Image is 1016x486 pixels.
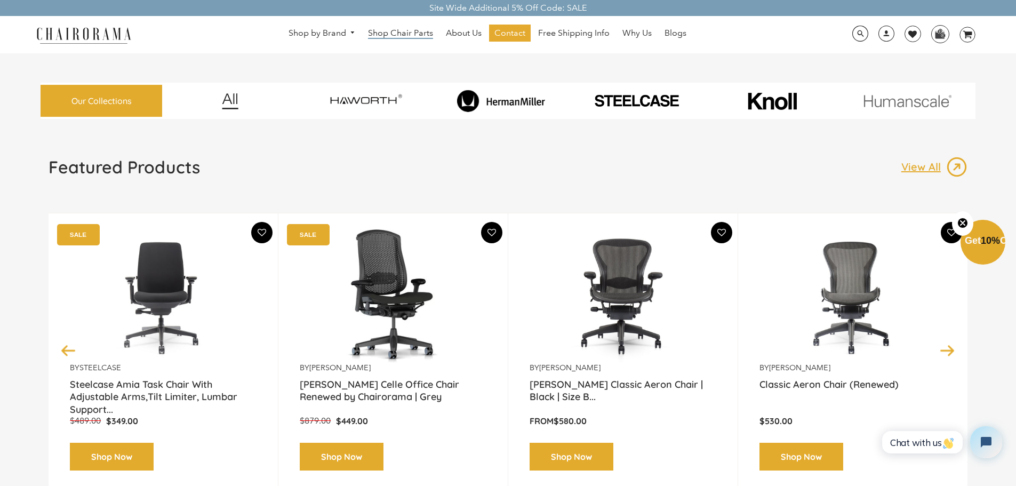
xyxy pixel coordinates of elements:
[711,222,732,243] button: Add To Wishlist
[759,229,946,363] a: Classic Aeron Chair (Renewed) - chairorama Classic Aeron Chair (Renewed) - chairorama
[981,235,1000,246] span: 10%
[842,94,973,108] img: image_11.png
[571,93,702,109] img: PHOTO-2024-07-09-00-53-10-removebg-preview.png
[759,416,793,426] span: $530.00
[368,28,433,39] span: Shop Chair Parts
[901,160,946,174] p: View All
[59,341,78,360] button: Previous
[70,363,257,373] p: by
[70,443,154,471] a: Shop Now
[336,416,368,426] span: $449.00
[481,222,502,243] button: Add To Wishlist
[201,93,260,109] img: image_12.png
[300,229,486,363] a: Herman Miller Celle Office Chair Renewed by Chairorama | Grey - chairorama Herman Miller Celle Of...
[530,378,716,405] a: [PERSON_NAME] Classic Aeron Chair | Black | Size B...
[446,28,482,39] span: About Us
[665,28,686,39] span: Blogs
[952,211,973,236] button: Close teaser
[965,235,1014,246] span: Get Off
[539,363,601,372] a: [PERSON_NAME]
[300,378,486,405] a: [PERSON_NAME] Celle Office Chair Renewed by Chairorama | Grey
[533,25,615,42] a: Free Shipping Info
[436,90,566,112] img: image_8_173eb7e0-7579-41b4-bc8e-4ba0b8ba93e8.png
[182,25,793,44] nav: DesktopNavigation
[759,229,946,363] img: Classic Aeron Chair (Renewed) - chairorama
[901,156,967,178] a: View All
[961,221,1005,266] div: Get10%OffClose teaser
[251,222,273,243] button: Add To Wishlist
[759,443,843,471] a: Shop Now
[41,85,162,117] a: Our Collections
[530,229,716,363] img: Herman Miller Classic Aeron Chair | Black | Size B (Renewed) - chairorama
[309,363,371,372] a: [PERSON_NAME]
[300,229,486,363] img: Herman Miller Celle Office Chair Renewed by Chairorama | Grey - chairorama
[489,25,531,42] a: Contact
[70,229,257,363] img: Amia Chair by chairorama.com
[30,26,137,44] img: chairorama
[554,416,587,426] span: $580.00
[530,363,716,373] p: by
[79,363,121,372] a: Steelcase
[106,416,138,426] span: $349.00
[49,156,200,178] h1: Featured Products
[70,416,101,426] span: $489.00
[530,229,716,363] a: Herman Miller Classic Aeron Chair | Black | Size B (Renewed) - chairorama Herman Miller Classic A...
[769,363,830,372] a: [PERSON_NAME]
[70,231,86,238] text: SALE
[300,443,383,471] a: Shop Now
[49,156,200,186] a: Featured Products
[622,28,652,39] span: Why Us
[363,25,438,42] a: Shop Chair Parts
[70,229,257,363] a: Amia Chair by chairorama.com Renewed Amia Chair chairorama.com
[530,416,716,427] p: From
[938,341,957,360] button: Next
[538,28,610,39] span: Free Shipping Info
[759,363,946,373] p: by
[283,25,361,42] a: Shop by Brand
[724,91,820,111] img: image_10_1.png
[494,28,525,39] span: Contact
[941,222,962,243] button: Add To Wishlist
[870,417,1011,467] iframe: Tidio Chat
[300,363,486,373] p: by
[300,416,331,426] span: $879.00
[659,25,692,42] a: Blogs
[530,443,613,471] a: Shop Now
[617,25,657,42] a: Why Us
[300,85,431,116] img: image_7_14f0750b-d084-457f-979a-a1ab9f6582c4.png
[932,26,948,42] img: WhatsApp_Image_2024-07-12_at_16.23.01.webp
[70,378,257,405] a: Steelcase Amia Task Chair With Adjustable Arms,Tilt Limiter, Lumbar Support...
[759,378,946,405] a: Classic Aeron Chair (Renewed)
[946,156,967,178] img: image_13.png
[441,25,487,42] a: About Us
[300,231,316,238] text: SALE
